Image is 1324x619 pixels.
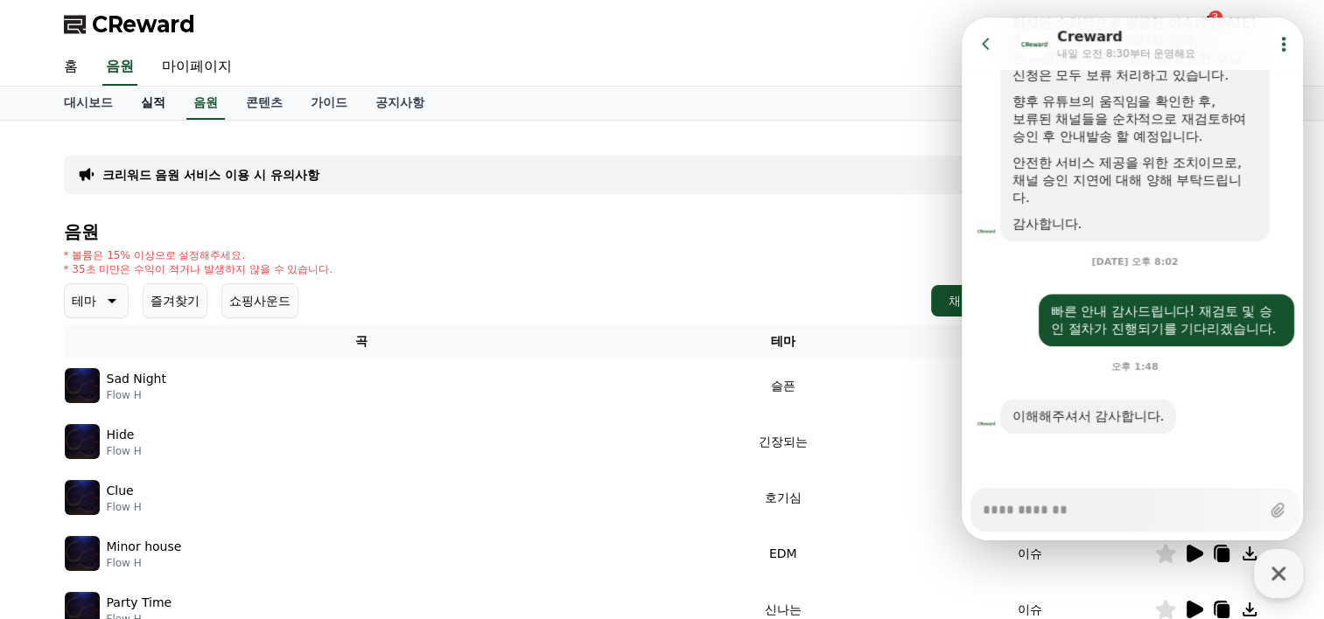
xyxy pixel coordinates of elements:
[64,325,660,358] th: 곡
[107,370,166,388] p: Sad Night
[65,480,100,515] img: music
[72,289,96,313] p: 테마
[931,285,1043,316] button: 채널 등록하기
[107,500,142,514] p: Flow H
[107,426,135,444] p: Hide
[107,594,172,612] p: Party Time
[659,525,907,581] td: EDM
[64,248,333,262] p: * 볼륨은 15% 이상으로 설정해주세요.
[50,49,92,86] a: 홈
[65,536,100,571] img: music
[50,87,127,120] a: 대시보드
[659,358,907,414] td: 슬픈
[659,469,907,525] td: 호기심
[907,469,1154,525] td: 유머
[107,388,166,402] p: Flow H
[907,358,1154,414] td: 썰
[64,283,129,318] button: 테마
[143,283,207,318] button: 즐겨찾기
[107,538,182,556] p: Minor house
[221,283,298,318] button: 쇼핑사운드
[65,424,100,459] img: music
[659,414,907,469] td: 긴장되는
[64,10,195,38] a: CReward
[65,368,100,403] img: music
[102,166,319,184] a: 크리워드 음원 서비스 이용 시 유의사항
[1208,10,1222,24] div: 3
[127,87,179,120] a: 실적
[659,325,907,358] th: 테마
[1198,14,1219,35] a: 3
[107,556,182,570] p: Flow H
[962,17,1303,540] iframe: Channel chat
[361,87,438,120] a: 공지사항
[907,525,1154,581] td: 이슈
[907,325,1154,358] th: 카테고리
[107,482,134,500] p: Clue
[148,49,246,86] a: 마이페이지
[102,49,137,86] a: 음원
[64,222,1261,241] h4: 음원
[64,262,333,276] p: * 35초 미만은 수익이 적거나 발생하지 않을 수 있습니다.
[92,10,195,38] span: CReward
[107,444,142,458] p: Flow H
[186,87,225,120] a: 음원
[297,87,361,120] a: 가이드
[232,87,297,120] a: 콘텐츠
[907,414,1154,469] td: 미스터리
